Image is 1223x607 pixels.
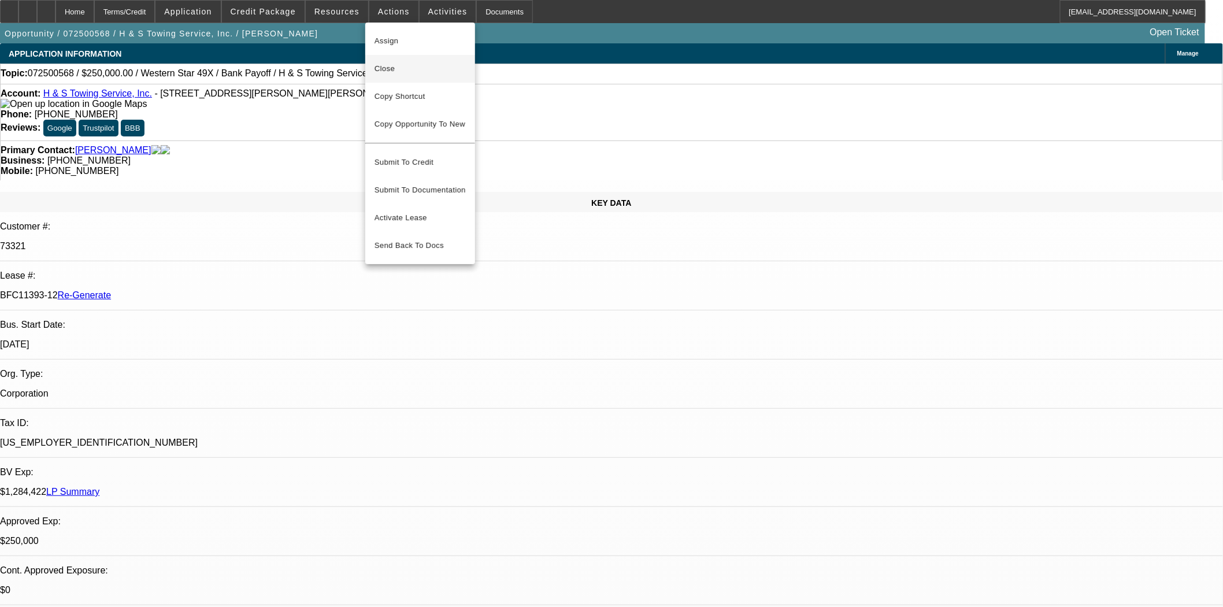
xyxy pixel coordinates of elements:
span: Copy Shortcut [375,90,466,103]
span: Send Back To Docs [375,239,466,253]
span: Copy Opportunity To New [375,120,465,128]
span: Submit To Credit [375,156,466,169]
span: Close [375,62,466,76]
span: Submit To Documentation [375,183,466,197]
span: Activate Lease [375,211,466,225]
span: Assign [375,34,466,48]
